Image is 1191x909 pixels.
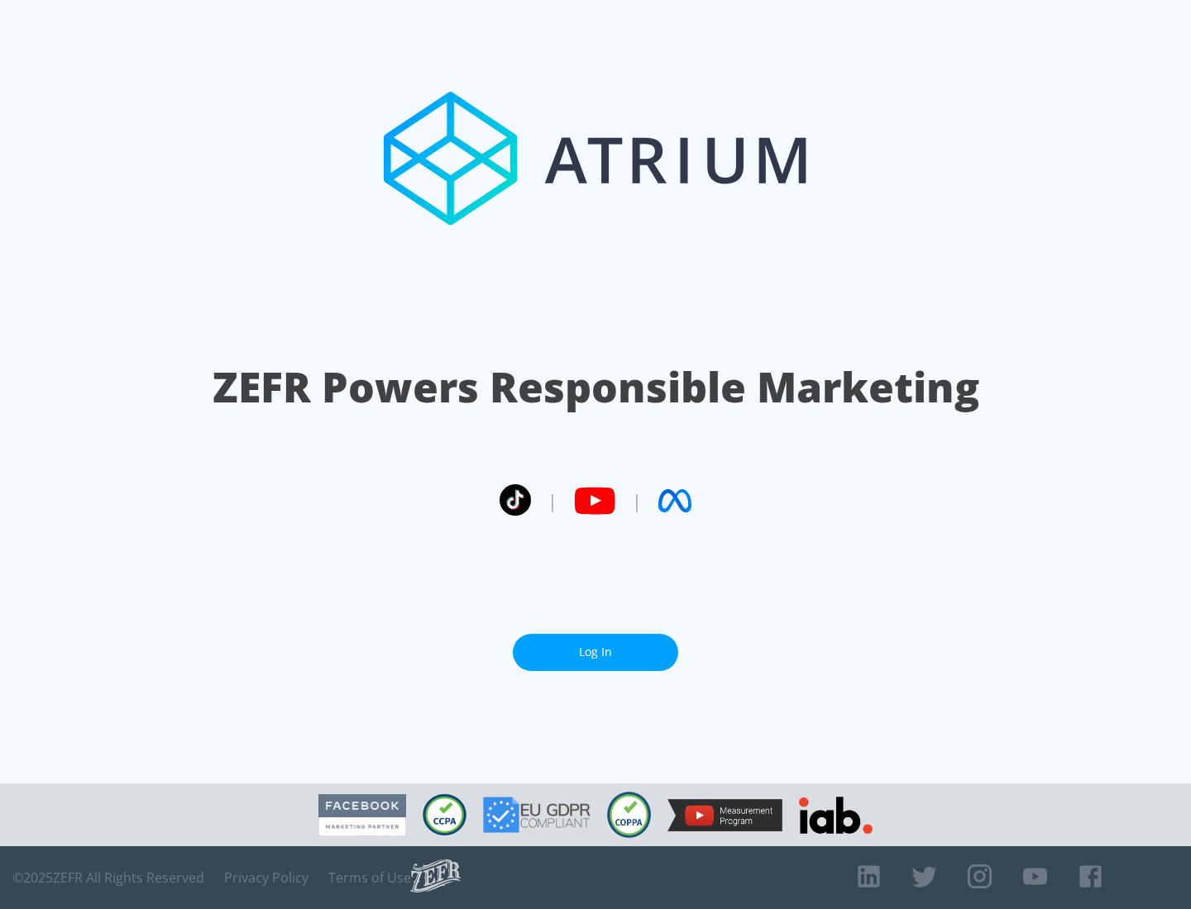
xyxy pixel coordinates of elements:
span: | [632,488,642,513]
img: GDPR Compliant [483,797,591,833]
span: © 2025 ZEFR All Rights Reserved [12,869,204,886]
a: Terms of Use [328,869,411,886]
img: COPPA Compliant [607,792,651,838]
img: Facebook Marketing Partner [318,794,406,836]
h1: ZEFR Powers Responsible Marketing [213,359,979,416]
img: YouTube Measurement Program [667,799,782,831]
img: CCPA Compliant [423,794,466,835]
img: IAB [799,797,873,834]
a: Privacy Policy [224,869,309,886]
a: Log In [513,634,678,671]
span: | [548,488,557,513]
